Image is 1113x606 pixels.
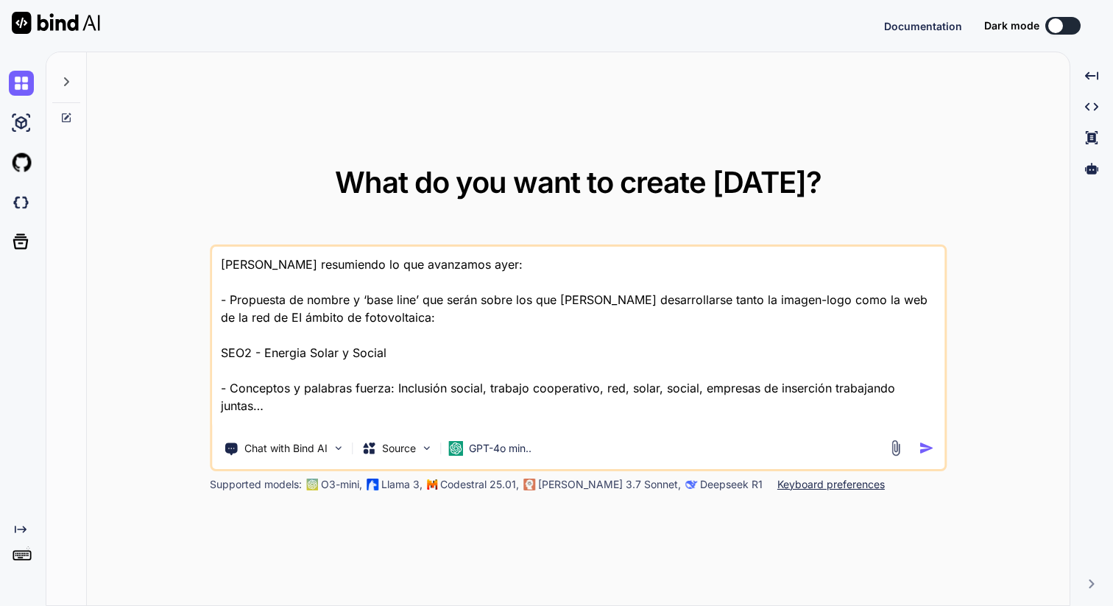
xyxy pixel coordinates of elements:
[9,190,34,215] img: darkCloudIdeIcon
[210,477,302,492] p: Supported models:
[332,442,344,454] img: Pick Tools
[469,441,531,456] p: GPT-4o min..
[9,110,34,135] img: ai-studio
[523,479,535,490] img: claude
[335,164,821,200] span: What do you want to create [DATE]?
[212,247,944,429] textarea: [PERSON_NAME] resumiendo lo que avanzamos ayer: - Propuesta de nombre y ‘base line’ que serán sob...
[321,477,362,492] p: O3-mini,
[382,441,416,456] p: Source
[884,20,962,32] span: Documentation
[777,477,885,492] p: Keyboard preferences
[427,479,437,490] img: Mistral-AI
[700,477,763,492] p: Deepseek R1
[12,12,100,34] img: Bind AI
[685,479,697,490] img: claude
[367,479,378,490] img: Llama2
[919,440,934,456] img: icon
[984,18,1039,33] span: Dark mode
[306,479,318,490] img: GPT-4
[884,18,962,34] button: Documentation
[244,441,328,456] p: Chat with Bind AI
[9,150,34,175] img: githubLight
[538,477,681,492] p: [PERSON_NAME] 3.7 Sonnet,
[381,477,423,492] p: Llama 3,
[420,442,433,454] img: Pick Models
[448,441,463,456] img: GPT-4o mini
[9,71,34,96] img: chat
[887,440,904,457] img: attachment
[440,477,519,492] p: Codestral 25.01,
